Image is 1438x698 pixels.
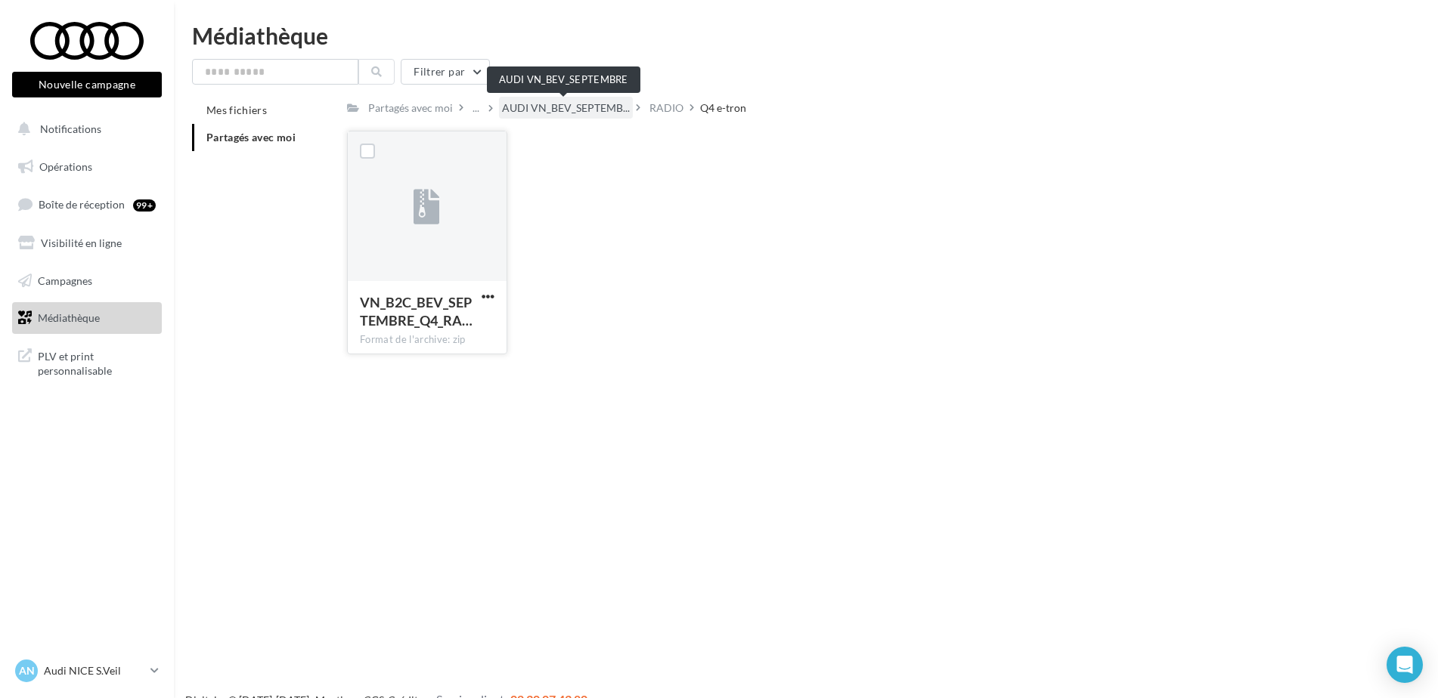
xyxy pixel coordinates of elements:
a: AN Audi NICE S.Veil [12,656,162,685]
span: AUDI VN_BEV_SEPTEMB... [502,100,630,116]
a: Visibilité en ligne [9,227,165,259]
div: AUDI VN_BEV_SEPTEMBRE [487,66,640,93]
span: PLV et print personnalisable [38,346,156,378]
span: Campagnes [38,273,92,286]
a: Opérations [9,151,165,183]
span: Visibilité en ligne [41,236,122,249]
div: 99+ [133,199,156,212]
a: Médiathèque [9,302,165,334]
div: Q4 e-tron [700,100,746,116]
span: Médiathèque [38,311,100,324]
span: Boîte de réception [39,198,125,211]
a: Campagnes [9,265,165,297]
p: Audi NICE S.Veil [44,663,144,678]
a: PLV et print personnalisable [9,340,165,385]
span: Notifications [40,122,101,135]
div: Format de l'archive: zip [360,333,494,347]
a: Boîte de réception99+ [9,188,165,221]
div: Médiathèque [192,24,1420,47]
span: Opérations [39,160,92,173]
span: VN_B2C_BEV_SEPTEMBRE_Q4_RADIO [360,294,473,329]
button: Nouvelle campagne [12,72,162,97]
div: Open Intercom Messenger [1387,647,1423,683]
span: Mes fichiers [206,103,267,116]
div: Partagés avec moi [368,100,453,116]
div: ... [470,97,482,119]
button: Notifications [9,113,159,145]
span: Partagés avec moi [206,131,296,144]
button: Filtrer par [401,59,490,85]
div: RADIO [649,100,683,116]
span: AN [19,663,35,678]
